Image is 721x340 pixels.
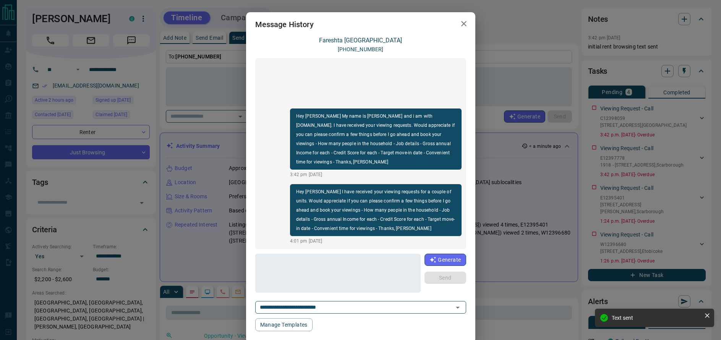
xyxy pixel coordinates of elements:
h2: Message History [246,12,323,37]
p: 4:01 pm [DATE] [290,238,462,244]
a: Fareshta [GEOGRAPHIC_DATA] [319,37,402,44]
p: [PHONE_NUMBER] [338,45,384,53]
p: 3:42 pm [DATE] [290,171,462,178]
p: Hey [PERSON_NAME] My name is [PERSON_NAME] and i am with [DOMAIN_NAME]. I have received your view... [296,112,455,167]
button: Manage Templates [255,318,313,331]
button: Open [452,302,463,313]
button: Generate [424,254,466,266]
p: Hey [PERSON_NAME] I have received your viewing requests for a couple of units. Would appreciate i... [296,187,455,233]
div: Text sent [612,315,701,321]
